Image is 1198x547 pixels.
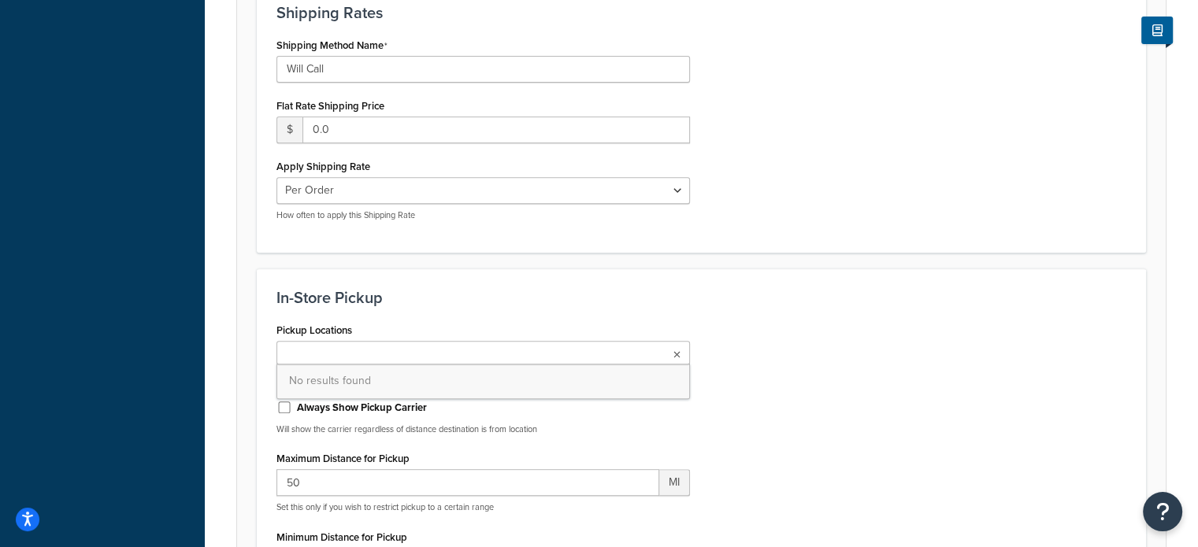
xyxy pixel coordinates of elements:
[276,453,410,464] label: Maximum Distance for Pickup
[276,531,407,543] label: Minimum Distance for Pickup
[276,209,690,221] p: How often to apply this Shipping Rate
[277,364,689,398] span: No results found
[1141,17,1173,44] button: Show Help Docs
[276,501,690,513] p: Set this only if you wish to restrict pickup to a certain range
[276,39,388,52] label: Shipping Method Name
[276,423,690,435] p: Will show the carrier regardless of distance destination is from location
[276,100,384,112] label: Flat Rate Shipping Price
[1143,492,1182,531] button: Open Resource Center
[659,469,690,496] span: MI
[276,324,352,336] label: Pickup Locations
[276,289,1126,306] h3: In-Store Pickup
[276,4,1126,21] h3: Shipping Rates
[276,161,370,172] label: Apply Shipping Rate
[276,116,302,143] span: $
[297,401,427,415] label: Always Show Pickup Carrier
